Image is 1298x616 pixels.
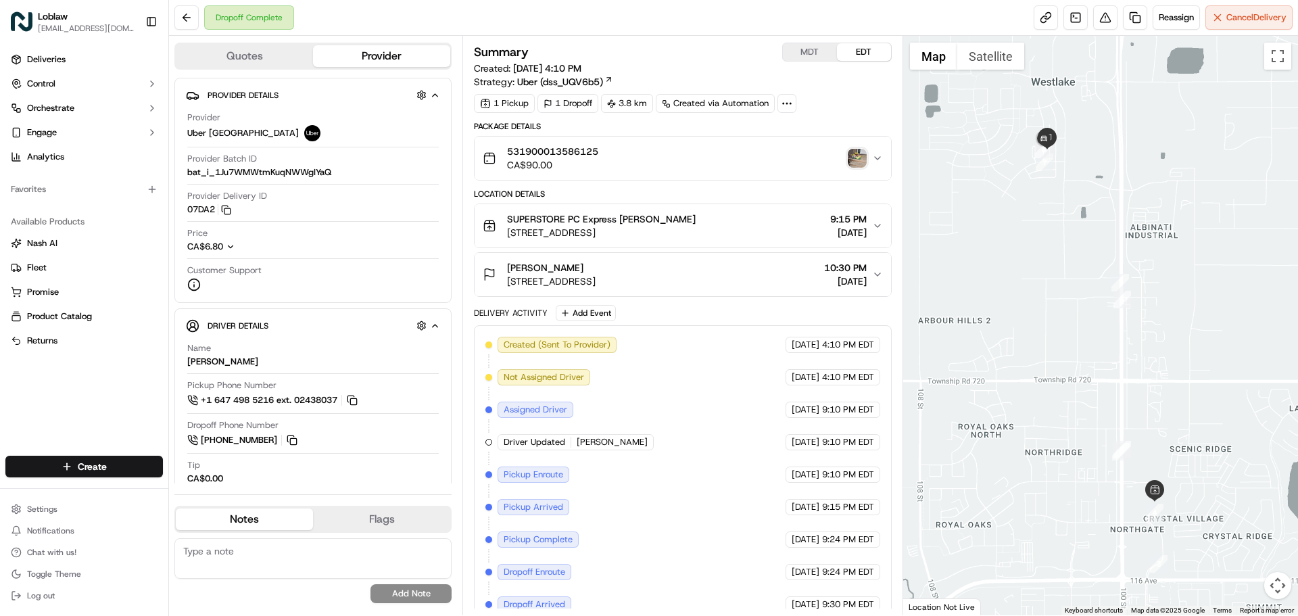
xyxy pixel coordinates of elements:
span: Analytics [27,151,64,163]
span: [DATE] [830,226,867,239]
span: Pickup Phone Number [187,379,277,392]
button: [EMAIL_ADDRESS][DOMAIN_NAME] [38,23,135,34]
span: Uber [GEOGRAPHIC_DATA] [187,127,299,139]
button: MDT [783,43,837,61]
span: 4:10 PM EDT [822,339,874,351]
span: Deliveries [27,53,66,66]
span: Engage [27,126,57,139]
button: Show satellite imagery [957,43,1024,70]
div: Available Products [5,211,163,233]
span: SUPERSTORE PC Express [PERSON_NAME] [507,212,696,226]
button: Quotes [176,45,313,67]
span: 9:10 PM EDT [822,469,874,481]
button: Control [5,73,163,95]
span: Create [78,460,107,473]
span: 531900013586125 [507,145,598,158]
a: Terms (opens in new tab) [1213,607,1232,614]
span: [DATE] [792,371,819,383]
a: Nash AI [11,237,158,250]
span: Not Assigned Driver [504,371,584,383]
span: Settings [27,504,57,515]
div: 4 [1146,504,1163,521]
span: Provider Delivery ID [187,190,267,202]
a: Uber (dss_UQV6b5) [517,75,613,89]
span: Driver Details [208,321,268,331]
button: Engage [5,122,163,143]
span: 9:24 PM EDT [822,534,874,546]
span: [STREET_ADDRESS] [507,226,696,239]
button: Keyboard shortcuts [1065,606,1123,615]
span: Created (Sent To Provider) [504,339,610,351]
button: Fleet [5,257,163,279]
div: Location Details [474,189,891,199]
span: Log out [27,590,55,601]
span: Created: [474,62,581,75]
button: Add Event [556,305,616,321]
span: [DATE] [792,566,819,578]
a: Created via Automation [656,94,775,113]
span: Cancel Delivery [1226,11,1287,24]
span: [PHONE_NUMBER] [201,434,277,446]
span: Notifications [27,525,74,536]
button: SUPERSTORE PC Express [PERSON_NAME][STREET_ADDRESS]9:15 PM[DATE] [475,204,890,247]
span: [DATE] 4:10 PM [513,62,581,74]
span: Reassign [1159,11,1194,24]
button: Show street map [910,43,957,70]
span: Uber (dss_UQV6b5) [517,75,603,89]
a: Fleet [11,262,158,274]
span: Driver Updated [504,436,565,448]
span: [DATE] [792,501,819,513]
span: Provider [187,112,220,124]
span: [DATE] [792,339,819,351]
button: [PERSON_NAME][STREET_ADDRESS]10:30 PM[DATE] [475,253,890,296]
span: Tip [187,459,200,471]
button: [PHONE_NUMBER] [187,433,299,448]
span: 10:30 PM [824,261,867,275]
span: bat_i_1Ju7WMWtmKuqNWWgIYaQ [187,166,331,179]
span: Customer Support [187,264,262,277]
span: Promise [27,286,59,298]
button: Promise [5,281,163,303]
button: photo_proof_of_delivery image [848,149,867,168]
span: 9:30 PM EDT [822,598,874,611]
span: Pickup Complete [504,534,573,546]
span: [DATE] [792,404,819,416]
span: Name [187,342,211,354]
div: [PERSON_NAME] [187,356,258,368]
a: Deliveries [5,49,163,70]
a: Analytics [5,146,163,168]
span: Control [27,78,55,90]
span: [PERSON_NAME] [507,261,583,275]
span: [DATE] [792,598,819,611]
span: Fleet [27,262,47,274]
a: Promise [11,286,158,298]
div: Strategy: [474,75,613,89]
a: +1 647 498 5216 ext. 02438037 [187,393,360,408]
div: 1 [1111,274,1129,291]
button: Create [5,456,163,477]
span: [DATE] [792,469,819,481]
span: [DATE] [792,534,819,546]
button: 07DA2 [187,204,231,216]
a: Open this area in Google Maps (opens a new window) [907,598,951,615]
span: [STREET_ADDRESS] [507,275,596,288]
button: Settings [5,500,163,519]
div: 3.8 km [601,94,653,113]
div: Package Details [474,121,891,132]
button: Loblaw [38,9,68,23]
div: 6 [1113,291,1131,308]
button: Chat with us! [5,543,163,562]
button: Returns [5,330,163,352]
button: Flags [313,508,450,530]
span: Pickup Arrived [504,501,563,513]
div: Delivery Activity [474,308,548,318]
span: Provider Batch ID [187,153,257,165]
a: Product Catalog [11,310,158,323]
span: CA$90.00 [507,158,598,172]
div: 5 [1113,441,1131,458]
button: Product Catalog [5,306,163,327]
button: Driver Details [186,314,440,337]
span: CA$6.80 [187,241,223,252]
